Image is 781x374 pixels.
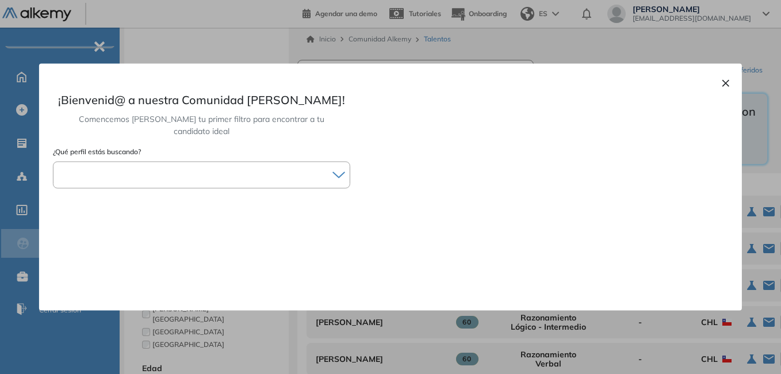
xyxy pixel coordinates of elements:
[53,147,141,156] span: ¿Qué perfil estás buscando?
[53,91,350,109] span: ¡Bienvenid@ a nuestra Comunidad [PERSON_NAME]!
[723,319,781,374] iframe: Chat Widget
[53,113,350,138] span: Comencemos [PERSON_NAME] tu primer filtro para encontrar a tu candidato ideal
[723,319,781,374] div: Widget de chat
[721,75,730,89] button: ×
